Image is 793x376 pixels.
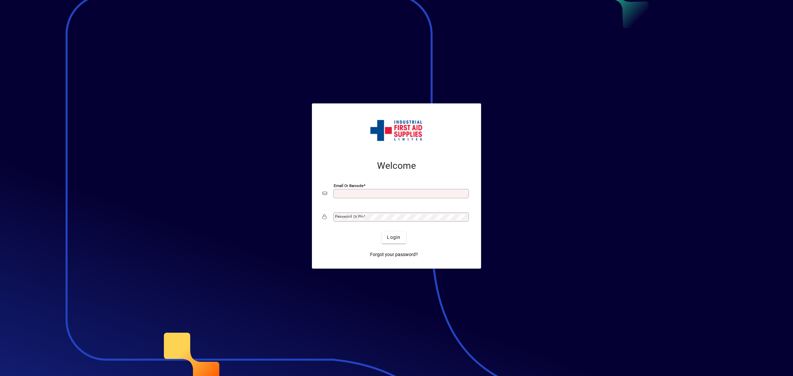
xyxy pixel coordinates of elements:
span: Login [387,234,400,241]
a: Forgot your password? [367,249,421,261]
button: Login [382,232,406,244]
span: Forgot your password? [370,251,418,258]
mat-label: Password or Pin [335,214,363,219]
h2: Welcome [322,160,471,171]
mat-label: Email or Barcode [334,183,363,188]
